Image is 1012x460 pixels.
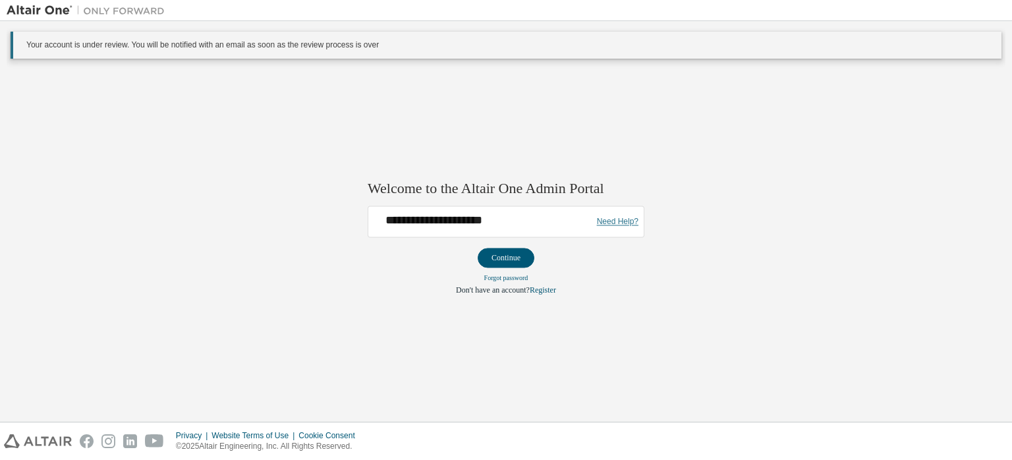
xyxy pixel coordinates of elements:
[176,430,211,441] div: Privacy
[597,221,638,222] a: Need Help?
[4,434,72,448] img: altair_logo.svg
[80,434,94,448] img: facebook.svg
[176,441,363,452] p: © 2025 Altair Engineering, Inc. All Rights Reserved.
[478,248,534,268] button: Continue
[368,179,644,198] h2: Welcome to the Altair One Admin Portal
[530,286,556,295] a: Register
[26,40,991,51] p: Your account is under review. You will be notified with an email as soon as the review process is...
[298,430,362,441] div: Cookie Consent
[484,275,528,282] a: Forgot password
[101,434,115,448] img: instagram.svg
[211,430,298,441] div: Website Terms of Use
[123,434,137,448] img: linkedin.svg
[7,4,171,17] img: Altair One
[145,434,164,448] img: youtube.svg
[456,286,530,295] span: Don't have an account?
